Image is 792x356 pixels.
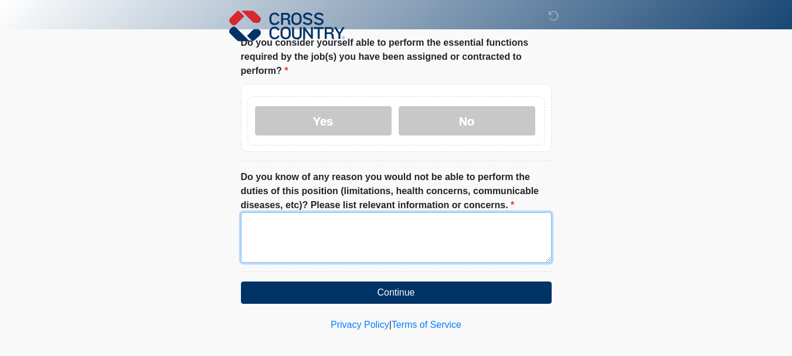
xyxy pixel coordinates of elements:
[241,170,552,212] label: Do you know of any reason you would not be able to perform the duties of this position (limitatio...
[331,320,389,330] a: Privacy Policy
[241,36,552,78] label: Do you consider yourself able to perform the essential functions required by the job(s) you have ...
[399,106,535,135] label: No
[389,320,392,330] a: |
[229,9,345,43] img: Cross Country Logo
[392,320,461,330] a: Terms of Service
[255,106,392,135] label: Yes
[241,282,552,304] button: Continue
